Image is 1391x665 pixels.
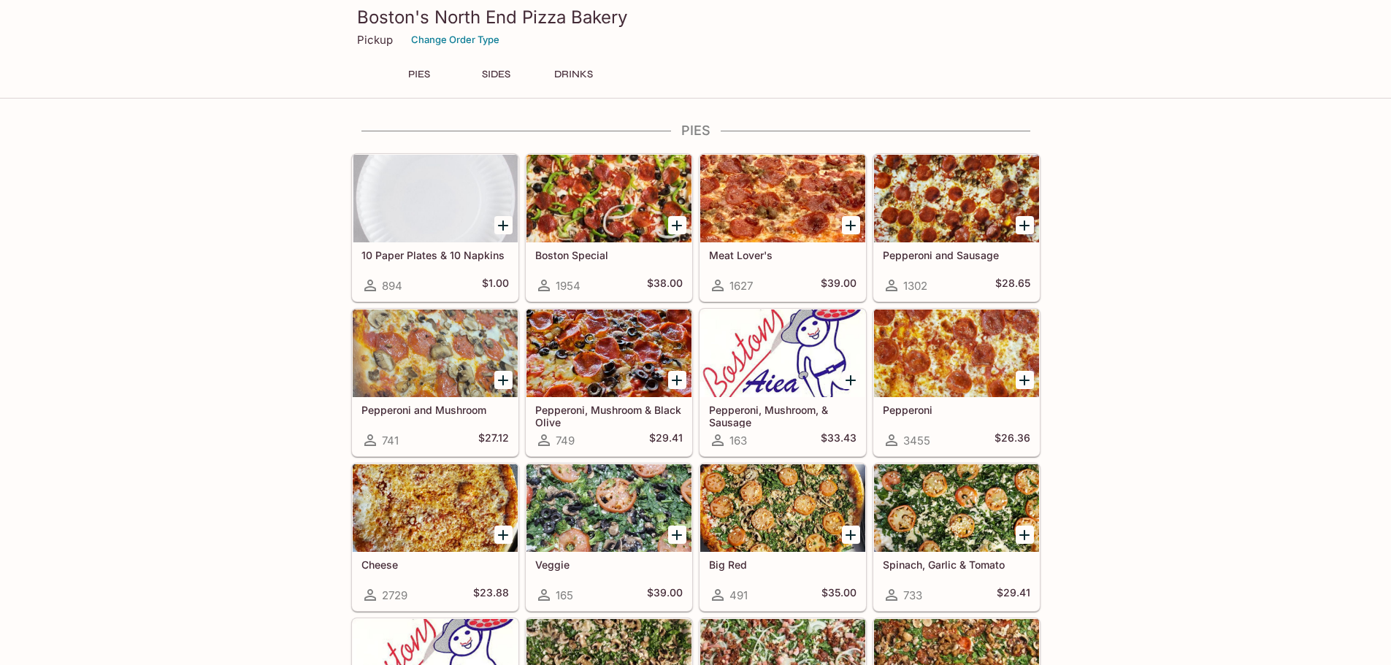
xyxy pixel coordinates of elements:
span: 749 [556,434,575,447]
button: Add Pepperoni and Mushroom [494,371,513,389]
div: Boston Special [526,155,691,242]
h5: $38.00 [647,277,683,294]
a: Big Red491$35.00 [700,464,866,611]
button: Add Big Red [842,526,860,544]
a: Meat Lover's1627$39.00 [700,154,866,301]
h5: Pepperoni and Sausage [883,249,1030,261]
h5: Pepperoni [883,404,1030,416]
button: DRINKS [541,64,607,85]
a: Boston Special1954$38.00 [526,154,692,301]
h5: Boston Special [535,249,683,261]
span: 894 [382,279,402,293]
span: 1954 [556,279,580,293]
a: Cheese2729$23.88 [352,464,518,611]
span: 491 [729,588,748,602]
a: Pepperoni and Sausage1302$28.65 [873,154,1040,301]
div: Meat Lover's [700,155,865,242]
span: 1627 [729,279,753,293]
span: 165 [556,588,573,602]
div: Pepperoni and Mushroom [353,310,518,397]
button: PIES [386,64,452,85]
a: 10 Paper Plates & 10 Napkins894$1.00 [352,154,518,301]
h4: PIES [351,123,1041,139]
h5: $29.41 [997,586,1030,604]
span: 733 [903,588,922,602]
div: Cheese [353,464,518,552]
h5: $33.43 [821,431,857,449]
div: 10 Paper Plates & 10 Napkins [353,155,518,242]
span: 3455 [903,434,930,447]
h5: $23.88 [473,586,509,604]
h5: 10 Paper Plates & 10 Napkins [361,249,509,261]
a: Spinach, Garlic & Tomato733$29.41 [873,464,1040,611]
button: Add Meat Lover's [842,216,860,234]
button: Add Spinach, Garlic & Tomato [1016,526,1034,544]
button: Add Pepperoni [1016,371,1034,389]
h3: Boston's North End Pizza Bakery [357,6,1035,28]
h5: Pepperoni, Mushroom & Black Olive [535,404,683,428]
button: Add Pepperoni, Mushroom & Black Olive [668,371,686,389]
h5: $28.65 [995,277,1030,294]
button: Add Pepperoni and Sausage [1016,216,1034,234]
div: Big Red [700,464,865,552]
h5: $26.36 [995,431,1030,449]
h5: Pepperoni and Mushroom [361,404,509,416]
button: Add Pepperoni, Mushroom, & Sausage [842,371,860,389]
p: Pickup [357,33,393,47]
a: Veggie165$39.00 [526,464,692,611]
a: Pepperoni3455$26.36 [873,309,1040,456]
button: Change Order Type [405,28,506,51]
button: Add Veggie [668,526,686,544]
span: 163 [729,434,747,447]
div: Pepperoni, Mushroom, & Sausage [700,310,865,397]
h5: Cheese [361,558,509,571]
button: SIDES [464,64,529,85]
span: 741 [382,434,399,447]
button: Add 10 Paper Plates & 10 Napkins [494,216,513,234]
div: Pepperoni [874,310,1039,397]
a: Pepperoni, Mushroom, & Sausage163$33.43 [700,309,866,456]
div: Pepperoni and Sausage [874,155,1039,242]
span: 2729 [382,588,407,602]
button: Add Cheese [494,526,513,544]
h5: $1.00 [482,277,509,294]
h5: Spinach, Garlic & Tomato [883,558,1030,571]
h5: Meat Lover's [709,249,857,261]
h5: Pepperoni, Mushroom, & Sausage [709,404,857,428]
span: 1302 [903,279,927,293]
h5: $35.00 [821,586,857,604]
div: Veggie [526,464,691,552]
a: Pepperoni and Mushroom741$27.12 [352,309,518,456]
a: Pepperoni, Mushroom & Black Olive749$29.41 [526,309,692,456]
h5: $29.41 [649,431,683,449]
h5: $27.12 [478,431,509,449]
h5: Veggie [535,558,683,571]
h5: Big Red [709,558,857,571]
h5: $39.00 [821,277,857,294]
button: Add Boston Special [668,216,686,234]
div: Pepperoni, Mushroom & Black Olive [526,310,691,397]
h5: $39.00 [647,586,683,604]
div: Spinach, Garlic & Tomato [874,464,1039,552]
